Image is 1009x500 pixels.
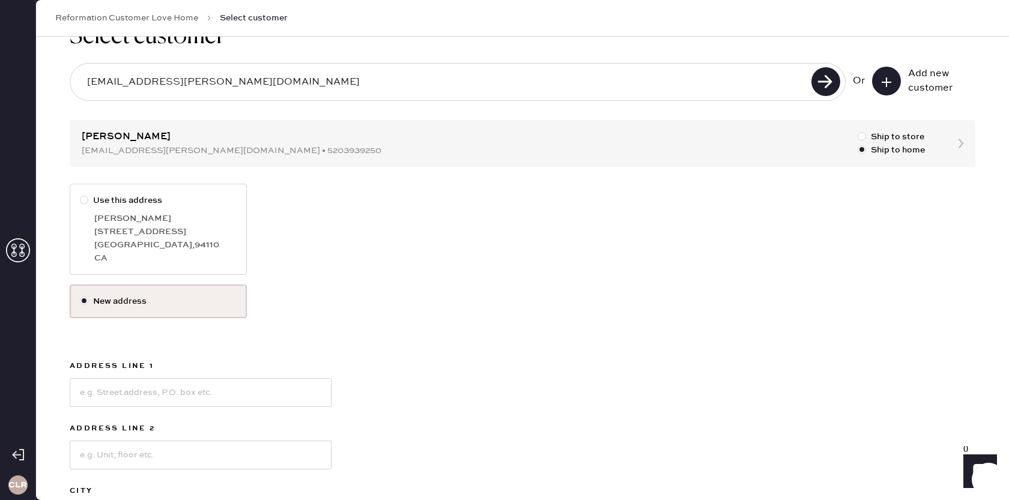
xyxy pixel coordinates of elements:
div: Add new customer [908,67,968,95]
label: City [70,484,332,498]
div: CA [94,252,237,265]
div: [GEOGRAPHIC_DATA] , 94110 [94,238,237,252]
div: Or [853,74,865,88]
a: Reformation Customer Love Home [55,12,198,24]
span: Select customer [220,12,288,24]
input: e.g. Street address, P.O. box etc. [70,378,332,407]
label: New address [80,295,237,308]
div: [PERSON_NAME] [94,212,237,225]
h1: Select customer [70,22,975,51]
label: Address Line 1 [70,359,332,373]
label: Address Line 2 [70,421,332,436]
label: Ship to store [858,130,925,143]
label: Use this address [80,194,237,207]
h3: CLR [8,481,27,489]
label: Ship to home [858,143,925,157]
iframe: Front Chat [952,446,1004,498]
div: [STREET_ADDRESS] [94,225,237,238]
input: Search by email or phone number [77,68,808,96]
input: e.g. Unit, floor etc. [70,441,332,469]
